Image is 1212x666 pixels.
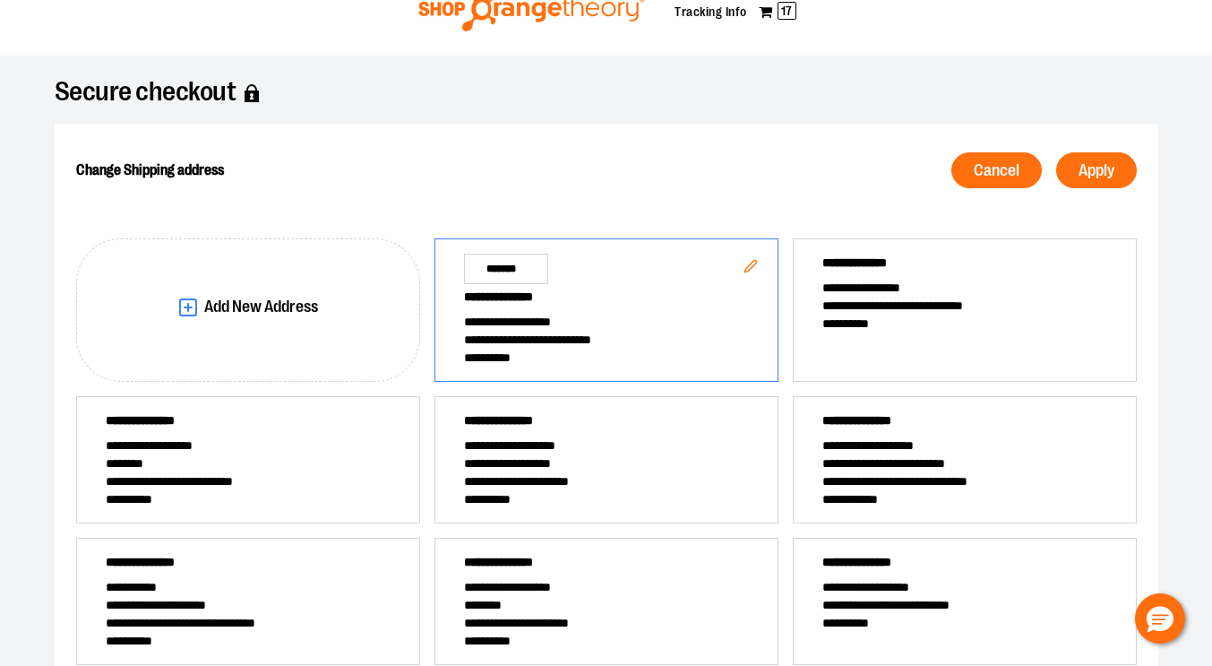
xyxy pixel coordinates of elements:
button: Hello, have a question? Let’s chat. [1135,593,1185,644]
a: Tracking Info [675,4,747,19]
span: Cancel [974,162,1019,179]
button: Apply [1056,152,1137,188]
button: Add New Address [76,238,420,382]
button: Edit [729,245,772,292]
span: Apply [1079,162,1114,179]
h2: Change Shipping address [76,145,588,195]
h1: Secure checkout [55,84,1158,102]
span: 17 [778,2,796,20]
button: Cancel [951,152,1042,188]
span: Add New Address [204,298,318,316]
